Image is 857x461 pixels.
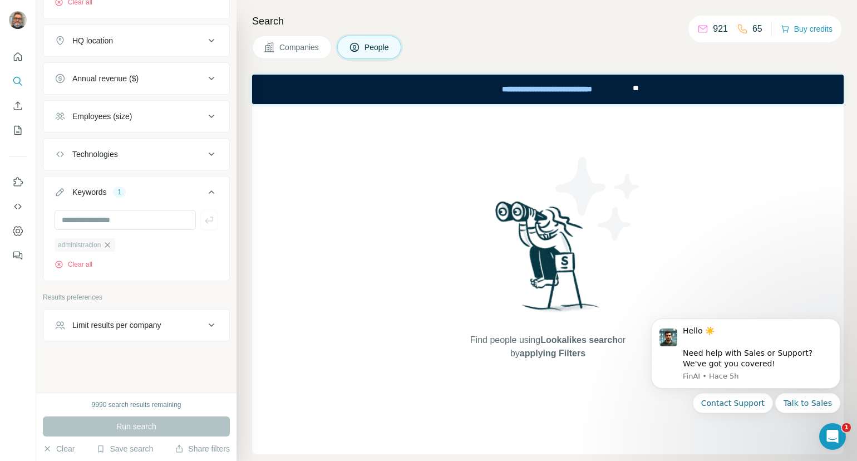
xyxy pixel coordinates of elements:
button: Keywords1 [43,179,229,210]
iframe: Banner [252,75,844,104]
button: Annual revenue ($) [43,65,229,92]
div: Employees (size) [72,111,132,122]
div: Technologies [72,149,118,160]
button: Feedback [9,246,27,266]
button: Dashboard [9,221,27,241]
div: HQ location [72,35,113,46]
span: applying Filters [520,349,585,358]
div: 1 [113,187,126,197]
div: Limit results per company [72,320,161,331]
button: Search [9,71,27,91]
button: Clear [43,443,75,454]
span: Find people using or by [459,334,637,360]
span: People [365,42,390,53]
span: Lookalikes search [540,335,618,345]
div: 9990 search results remaining [92,400,181,410]
button: Enrich CSV [9,96,27,116]
button: Use Surfe API [9,197,27,217]
img: Surfe Illustration - Stars [548,149,648,249]
img: Surfe Illustration - Woman searching with binoculars [490,198,606,322]
p: 921 [713,22,728,36]
button: Share filters [175,443,230,454]
div: Keywords [72,187,106,198]
button: HQ location [43,27,229,54]
button: Use Surfe on LinkedIn [9,172,27,192]
button: Technologies [43,141,229,168]
p: 65 [752,22,762,36]
button: Limit results per company [43,312,229,339]
button: My lists [9,120,27,140]
img: Avatar [9,11,27,29]
span: administracion [58,240,101,250]
h4: Search [252,13,844,29]
div: Annual revenue ($) [72,73,139,84]
iframe: Intercom notifications mensaje [634,305,857,455]
p: Results preferences [43,292,230,302]
button: Employees (size) [43,103,229,130]
button: Save search [96,443,153,454]
button: Buy credits [781,21,833,37]
span: Companies [279,42,320,53]
span: 1 [842,423,851,432]
iframe: Intercom live chat [819,423,846,450]
button: Quick start [9,47,27,67]
button: Clear all [55,259,92,269]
